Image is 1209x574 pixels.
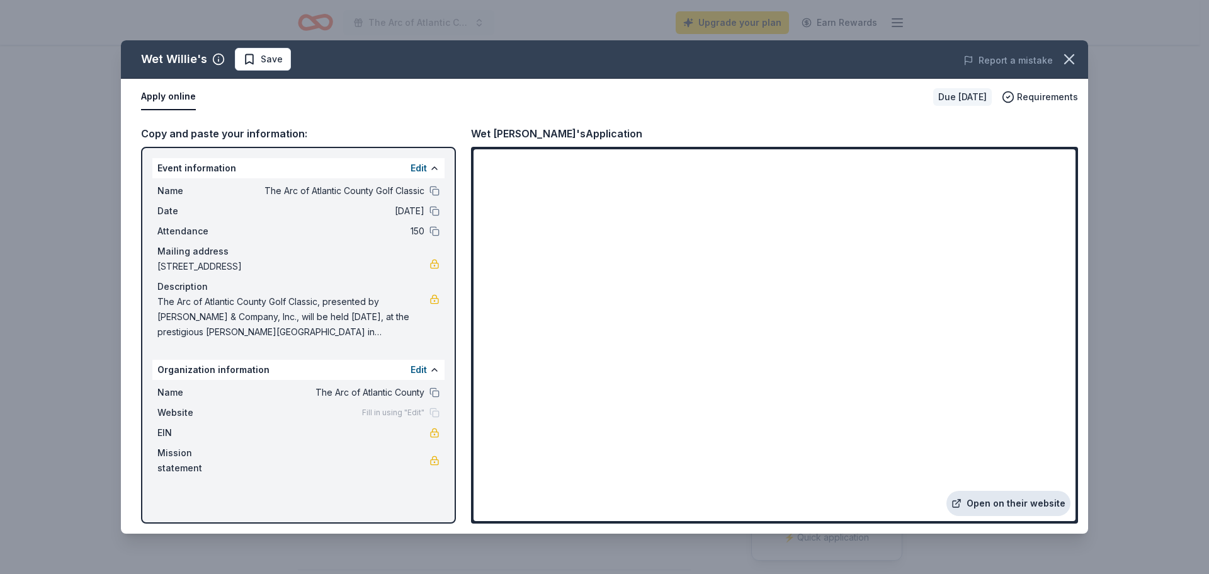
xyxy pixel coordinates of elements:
[157,294,429,340] span: The Arc of Atlantic County Golf Classic, presented by [PERSON_NAME] & Company, Inc., will be held...
[471,125,642,142] div: Wet [PERSON_NAME]'s Application
[157,405,242,420] span: Website
[261,52,283,67] span: Save
[1017,89,1078,105] span: Requirements
[1002,89,1078,105] button: Requirements
[242,204,424,219] span: [DATE]
[141,125,456,142] div: Copy and paste your information:
[157,445,242,476] span: Mission statement
[411,161,427,176] button: Edit
[157,385,242,400] span: Name
[235,48,291,71] button: Save
[152,158,445,178] div: Event information
[963,53,1053,68] button: Report a mistake
[242,385,424,400] span: The Arc of Atlantic County
[157,183,242,198] span: Name
[157,259,429,274] span: [STREET_ADDRESS]
[152,360,445,380] div: Organization information
[362,408,424,418] span: Fill in using "Edit"
[141,49,207,69] div: Wet Willie's
[242,224,424,239] span: 150
[946,491,1070,516] a: Open on their website
[157,425,242,440] span: EIN
[157,244,440,259] div: Mailing address
[141,84,196,110] button: Apply online
[242,183,424,198] span: The Arc of Atlantic County Golf Classic
[157,279,440,294] div: Description
[933,88,992,106] div: Due [DATE]
[411,362,427,377] button: Edit
[157,224,242,239] span: Attendance
[157,204,242,219] span: Date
